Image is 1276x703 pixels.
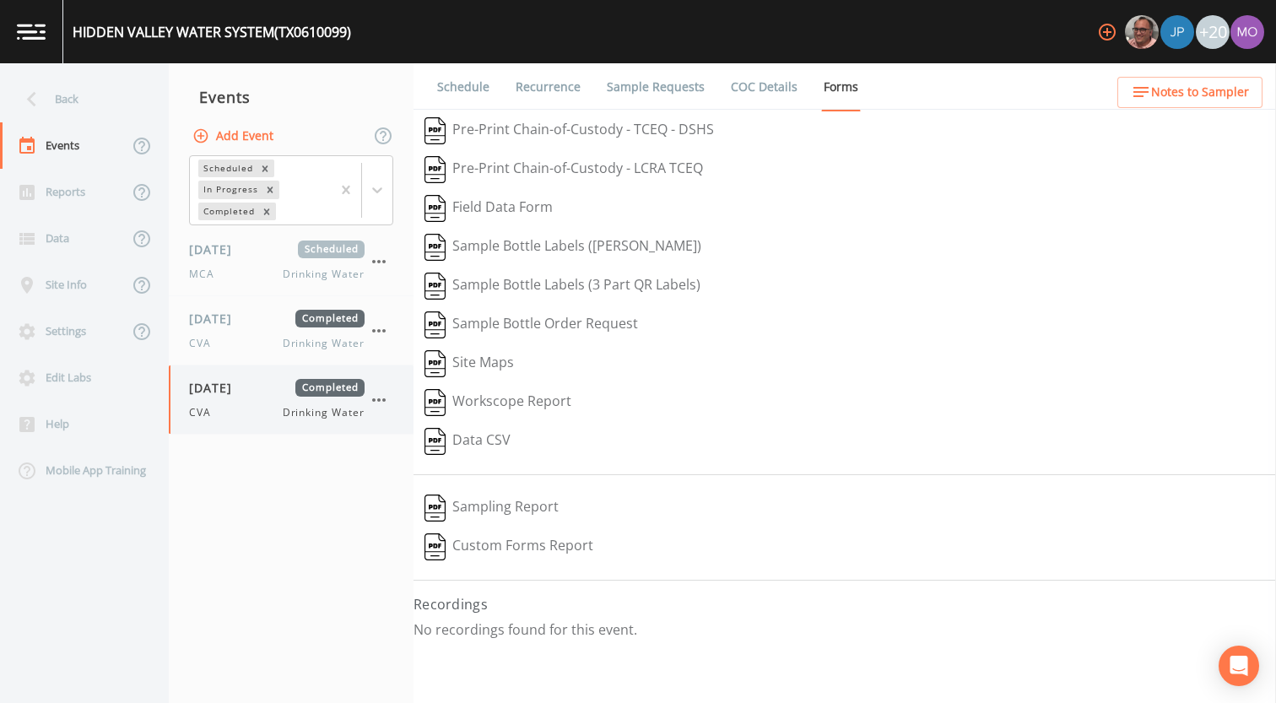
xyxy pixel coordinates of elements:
a: Sample Requests [604,63,707,111]
div: Open Intercom Messenger [1219,646,1259,686]
span: [DATE] [189,379,244,397]
span: CVA [189,405,221,420]
div: +20 [1196,15,1230,49]
button: Data CSV [414,422,522,461]
div: In Progress [198,181,261,198]
span: Drinking Water [283,405,365,420]
a: COC Details [728,63,800,111]
h4: Recordings [414,594,1276,614]
span: Notes to Sampler [1151,82,1249,103]
button: Pre-Print Chain-of-Custody - LCRA TCEQ [414,150,714,189]
button: Add Event [189,121,280,152]
img: svg%3e [424,495,446,522]
img: svg%3e [424,195,446,222]
div: Events [169,76,414,118]
a: [DATE]CompletedCVADrinking Water [169,296,414,365]
span: Completed [295,379,365,397]
a: Schedule [435,63,492,111]
button: Field Data Form [414,189,564,228]
div: Remove Completed [257,203,276,220]
img: svg%3e [424,273,446,300]
img: 4e251478aba98ce068fb7eae8f78b90c [1230,15,1264,49]
img: svg%3e [424,350,446,377]
div: Remove Scheduled [256,160,274,177]
span: Drinking Water [283,267,365,282]
span: MCA [189,267,224,282]
button: Pre-Print Chain-of-Custody - TCEQ - DSHS [414,111,725,150]
button: Sample Bottle Labels (3 Part QR Labels) [414,267,711,306]
img: svg%3e [424,428,446,455]
span: [DATE] [189,310,244,327]
img: logo [17,24,46,40]
img: svg%3e [424,533,446,560]
button: Notes to Sampler [1117,77,1262,108]
a: Recurrence [513,63,583,111]
img: svg%3e [424,311,446,338]
img: svg%3e [424,117,446,144]
a: [DATE]ScheduledMCADrinking Water [169,227,414,296]
span: Completed [295,310,365,327]
img: svg%3e [424,389,446,416]
span: CVA [189,336,221,351]
span: Scheduled [298,241,365,258]
button: Site Maps [414,344,525,383]
span: [DATE] [189,241,244,258]
span: Drinking Water [283,336,365,351]
button: Sample Bottle Order Request [414,306,649,344]
img: e2d790fa78825a4bb76dcb6ab311d44c [1125,15,1159,49]
button: Sampling Report [414,489,570,527]
img: 41241ef155101aa6d92a04480b0d0000 [1160,15,1194,49]
button: Workscope Report [414,383,582,422]
div: Joshua gere Paul [1160,15,1195,49]
div: Remove In Progress [261,181,279,198]
a: [DATE]CompletedCVADrinking Water [169,365,414,435]
p: No recordings found for this event. [414,621,1276,638]
div: HIDDEN VALLEY WATER SYSTEM (TX0610099) [73,22,351,42]
div: Scheduled [198,160,256,177]
button: Custom Forms Report [414,527,604,566]
img: svg%3e [424,156,446,183]
img: svg%3e [424,234,446,261]
button: Sample Bottle Labels ([PERSON_NAME]) [414,228,712,267]
div: Completed [198,203,257,220]
div: Mike Franklin [1124,15,1160,49]
a: Forms [821,63,861,111]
